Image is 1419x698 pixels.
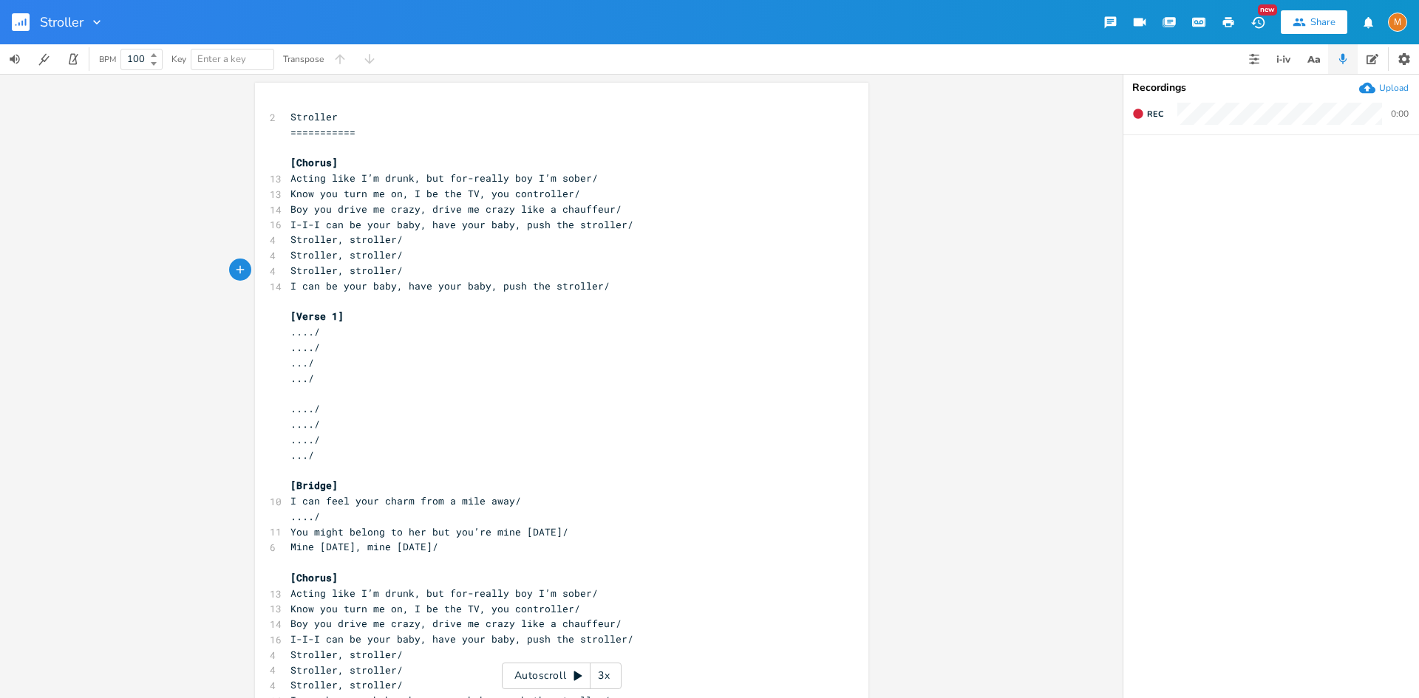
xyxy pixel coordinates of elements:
[290,678,403,691] span: Stroller, stroller/
[290,156,338,169] span: [Chorus]
[290,479,338,492] span: [Bridge]
[1388,5,1407,39] button: M
[290,494,521,507] span: I can feel your charm from a mile away/
[290,617,622,630] span: Boy you drive me crazy, drive me crazy like a chauffeur/
[290,648,403,661] span: Stroller, stroller/
[197,52,246,66] span: Enter a key
[290,571,338,584] span: [Chorus]
[290,171,598,185] span: Acting like I’m drunk, but for-really boy I’m sober/
[1379,82,1409,94] div: Upload
[290,341,320,354] span: ..../
[290,248,403,261] span: Stroller, stroller/
[290,417,320,431] span: ..../
[171,55,186,64] div: Key
[1281,10,1347,34] button: Share
[290,602,580,615] span: Know you turn me on, I be the TV, you controller/
[290,356,314,369] span: .../
[290,264,403,277] span: Stroller, stroller/
[1132,83,1410,93] div: Recordings
[290,279,610,292] span: I can be your baby, have your baby, push the stroller/
[290,218,633,231] span: I-I-I can be your baby, have your baby, push the stroller/
[1388,13,1407,32] div: Moust Camara
[1126,102,1169,126] button: Rec
[290,448,314,462] span: .../
[99,55,116,64] div: BPM
[283,55,324,64] div: Transpose
[290,632,633,646] span: I-I-I can be your baby, have your baby, push the stroller/
[1258,4,1277,16] div: New
[502,663,622,689] div: Autoscroll
[290,663,403,677] span: Stroller, stroller/
[290,202,622,216] span: Boy you drive me crazy, drive me crazy like a chauffeur/
[290,586,598,600] span: Acting like I’m drunk, but for-really boy I’m sober/
[290,325,320,338] span: ..../
[290,510,320,523] span: ..../
[290,110,338,123] span: Stroller
[40,16,84,29] span: Stroller
[290,233,403,246] span: Stroller, stroller/
[290,540,438,553] span: Mine [DATE], mine [DATE]/
[290,309,344,323] span: [Verse 1]
[1147,109,1163,120] span: Rec
[1243,9,1273,35] button: New
[290,126,355,139] span: ===========
[290,372,314,385] span: .../
[1310,16,1335,29] div: Share
[1391,109,1409,118] div: 0:00
[591,663,617,689] div: 3x
[290,525,568,538] span: You might belong to her but you’re mine [DATE]/
[290,433,320,446] span: ..../
[1359,80,1409,96] button: Upload
[290,402,320,415] span: ..../
[290,187,580,200] span: Know you turn me on, I be the TV, you controller/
